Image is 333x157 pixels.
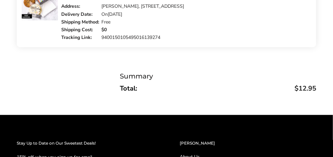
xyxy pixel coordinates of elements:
div: Shipping Method: [61,19,101,25]
h2: Stay Up to Date on Our Sweetest Deals! [17,140,153,147]
a: 9400150105495016139274 [101,34,160,41]
h2: [PERSON_NAME] [180,140,317,147]
div: Address: [61,3,101,9]
iframe: Sign Up via Text for Offers [5,132,69,152]
div: On [101,11,122,17]
div: Shipping Cost: [61,27,101,33]
span: $12.95 [295,85,316,92]
div: Free [101,19,110,25]
p: Total: [120,85,316,92]
time: [DATE] [108,11,122,17]
strong: $0 [101,27,107,33]
div: [PERSON_NAME], [STREET_ADDRESS] [101,3,184,9]
div: Summary [120,71,316,82]
div: Delivery Date: [61,11,101,17]
div: Tracking Link: [61,35,101,41]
